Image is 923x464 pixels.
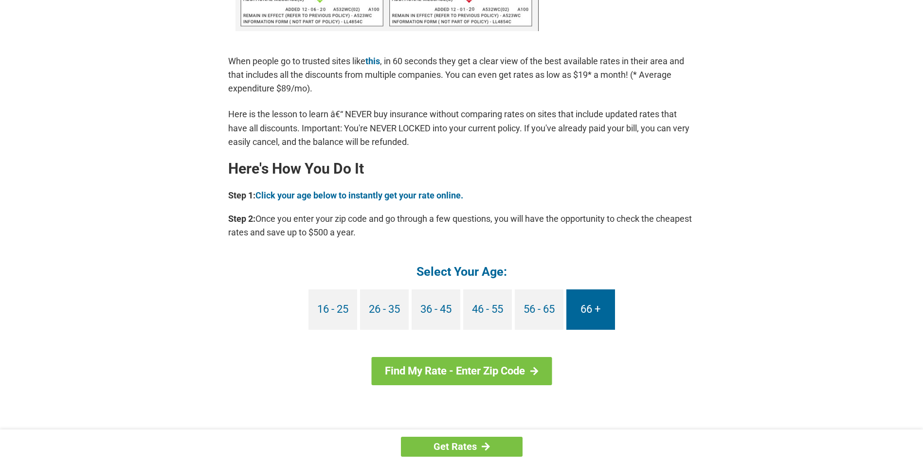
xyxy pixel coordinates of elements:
[401,437,523,457] a: Get Rates
[463,289,512,330] a: 46 - 55
[365,56,380,66] a: this
[566,289,615,330] a: 66 +
[228,212,695,239] p: Once you enter your zip code and go through a few questions, you will have the opportunity to che...
[228,264,695,280] h4: Select Your Age:
[360,289,409,330] a: 26 - 35
[228,190,255,200] b: Step 1:
[255,190,463,200] a: Click your age below to instantly get your rate online.
[228,54,695,95] p: When people go to trusted sites like , in 60 seconds they get a clear view of the best available ...
[228,214,255,224] b: Step 2:
[228,161,695,177] h2: Here's How You Do It
[228,107,695,148] p: Here is the lesson to learn â€“ NEVER buy insurance without comparing rates on sites that include...
[515,289,563,330] a: 56 - 65
[412,289,460,330] a: 36 - 45
[371,357,552,385] a: Find My Rate - Enter Zip Code
[308,289,357,330] a: 16 - 25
